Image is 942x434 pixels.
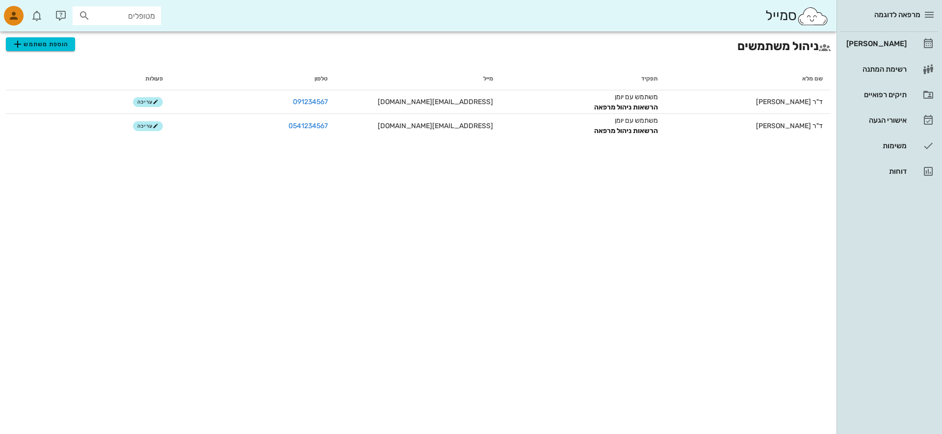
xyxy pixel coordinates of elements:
[509,116,658,136] span: משתמש עם יומן
[6,67,171,90] th: פעולות
[756,98,823,106] span: ד"ר [PERSON_NAME]
[314,75,328,82] span: טלפון
[844,142,907,150] div: משימות
[501,67,666,90] th: תפקיד
[293,98,328,106] a: 091234567
[840,83,938,107] a: תיקים רפואיים
[336,90,500,114] td: [EMAIL_ADDRESS][DOMAIN_NAME]
[844,40,907,48] div: [PERSON_NAME]
[288,122,328,130] a: 0541234567
[12,38,69,50] span: הוספת משתמש
[137,123,158,129] span: עריכה
[6,37,831,55] h2: ניהול משתמשים
[840,134,938,158] a: משימות
[840,32,938,55] a: [PERSON_NAME]
[336,67,500,90] th: מייל
[840,108,938,132] a: אישורי הגעה
[133,97,163,107] button: עריכה
[874,10,920,19] span: מרפאה לדוגמה
[844,116,907,124] div: אישורי הגעה
[802,75,823,82] span: שם מלא
[840,57,938,81] a: רשימת המתנה
[844,167,907,175] div: דוחות
[483,75,493,82] span: מייל
[765,5,829,27] div: סמייל
[29,8,35,14] span: תג
[797,6,829,26] img: SmileCloud logo
[844,65,907,73] div: רשימת המתנה
[171,67,336,90] th: טלפון
[756,122,823,130] span: ד"ר [PERSON_NAME]
[509,102,658,112] div: הרשאות ניהול מרפאה
[6,37,75,51] button: הוספת משתמש
[509,93,658,112] span: משתמש עם יומן
[145,75,163,82] span: פעולות
[666,67,831,90] th: שם מלא
[844,91,907,99] div: תיקים רפואיים
[133,121,163,131] button: עריכה
[641,75,658,82] span: תפקיד
[336,114,500,137] td: [EMAIL_ADDRESS][DOMAIN_NAME]
[137,99,158,105] span: עריכה
[509,126,658,136] div: הרשאות ניהול מרפאה
[840,160,938,183] a: דוחות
